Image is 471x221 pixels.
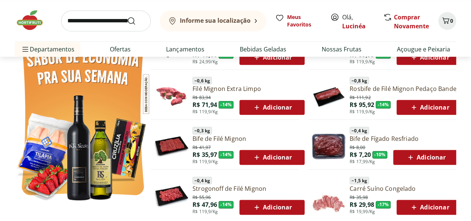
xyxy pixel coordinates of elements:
[15,9,52,31] img: Hortifruti
[406,153,446,162] span: Adicionar
[192,143,211,151] span: R$ 41,97
[350,85,462,93] a: Rosbife de Filé Mignon Pedaço Bandeja
[192,209,218,215] span: R$ 119,9/Kg
[192,85,305,93] a: Filé Mignon Extra Limpo
[252,203,292,212] span: Adicionar
[192,127,212,134] span: ~ 0,3 kg
[409,103,449,112] span: Adicionar
[342,13,375,31] span: Olá,
[239,50,305,65] button: Adicionar
[311,128,347,164] img: Bife de Fígado Resfriado
[154,178,190,214] img: Principal
[311,78,347,114] img: Principal
[154,128,190,164] img: Principal
[192,109,218,115] span: R$ 119,9/Kg
[160,10,266,31] button: Informe sua localização
[397,45,450,54] a: Açougue e Peixaria
[192,93,211,101] span: R$ 83,94
[21,40,74,58] span: Departamentos
[219,201,233,208] span: - 14 %
[21,40,30,58] button: Menu
[350,159,375,165] span: R$ 17,99/Kg
[192,135,305,143] a: Bife de Filé Mignon
[192,201,217,209] span: R$ 47,96
[438,12,456,30] button: Carrinho
[252,103,292,112] span: Adicionar
[350,127,369,134] span: ~ 0,4 kg
[110,45,131,54] a: Ofertas
[61,10,151,31] input: search
[397,100,462,115] button: Adicionar
[350,59,375,65] span: R$ 119,9/Kg
[192,59,218,65] span: R$ 24,99/Kg
[192,193,211,201] span: R$ 55,96
[127,16,145,25] button: Submit Search
[350,184,462,193] a: Carré Suíno Congelado
[192,184,305,193] a: Strogonoff de Filé Mignon
[192,77,212,84] span: ~ 0,6 kg
[350,143,365,151] span: R$ 8,00
[397,50,462,65] button: Adicionar
[322,45,362,54] a: Nossas Frutas
[154,78,190,114] img: Filé Mignon Extra Limpo
[252,153,292,162] span: Adicionar
[350,101,374,109] span: R$ 95,92
[252,53,292,62] span: Adicionar
[239,200,305,215] button: Adicionar
[166,45,204,54] a: Lançamentos
[275,13,321,28] a: Meus Favoritos
[450,17,453,24] span: 0
[192,159,218,165] span: R$ 119,9/Kg
[376,201,391,208] span: - 17 %
[350,135,458,143] a: Bife de Fígado Resfriado
[350,109,375,115] span: R$ 119,9/Kg
[409,203,449,212] span: Adicionar
[393,150,458,165] button: Adicionar
[409,53,449,62] span: Adicionar
[311,178,347,214] img: Principal
[192,101,217,109] span: R$ 71,94
[350,77,369,84] span: ~ 0,8 kg
[350,93,370,101] span: R$ 111,92
[350,209,375,215] span: R$ 19,99/Kg
[342,22,366,30] a: Lucinéa
[180,16,251,25] b: Informe sua localização
[350,193,368,201] span: R$ 35,98
[15,24,151,205] img: Ver todos
[350,151,371,159] span: R$ 7,20
[240,45,286,54] a: Bebidas Geladas
[397,200,462,215] button: Adicionar
[192,177,212,184] span: ~ 0,4 kg
[239,100,305,115] button: Adicionar
[350,201,374,209] span: R$ 29,98
[219,101,233,108] span: - 14 %
[376,101,391,108] span: - 14 %
[287,13,321,28] span: Meus Favoritos
[219,151,233,158] span: - 14 %
[192,151,217,159] span: R$ 35,97
[239,150,305,165] button: Adicionar
[350,177,369,184] span: ~ 1,5 kg
[372,151,387,158] span: - 10 %
[394,13,429,30] a: Comprar Novamente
